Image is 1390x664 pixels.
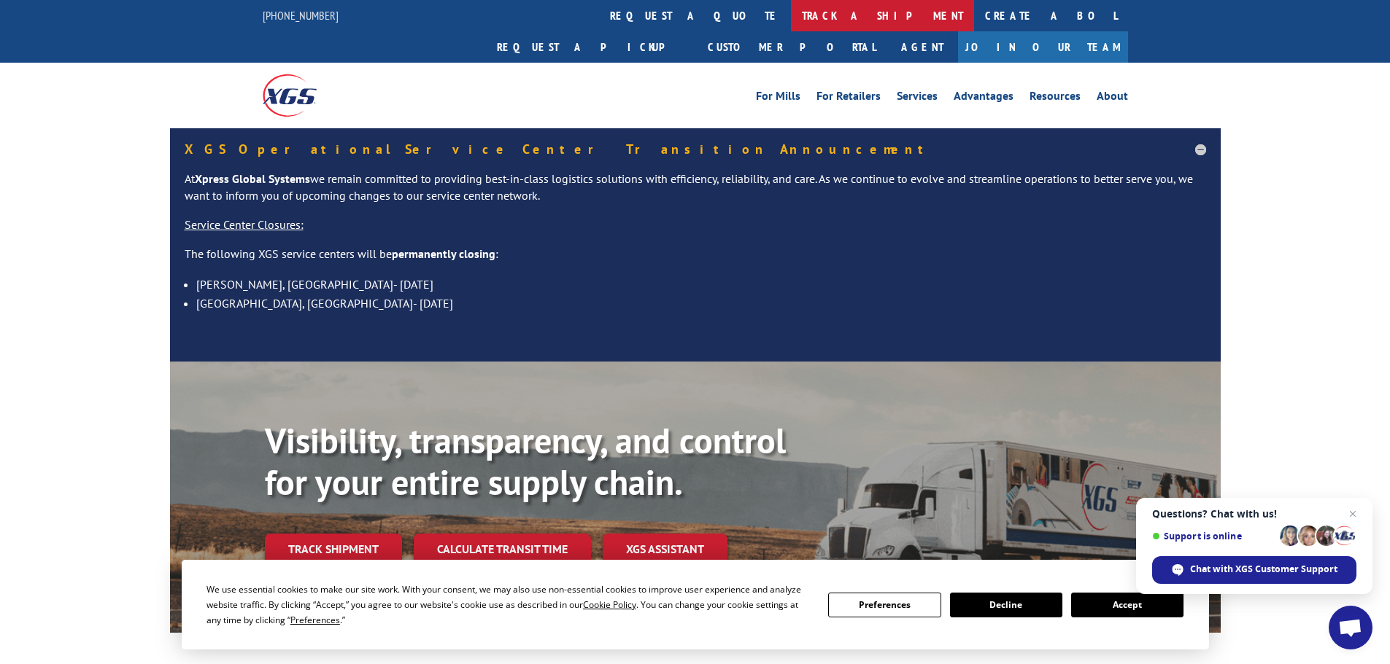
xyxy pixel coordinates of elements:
button: Accept [1071,593,1184,617]
span: Chat with XGS Customer Support [1190,563,1337,576]
h5: XGS Operational Service Center Transition Announcement [185,143,1206,156]
a: [PHONE_NUMBER] [263,8,339,23]
span: Questions? Chat with us! [1152,508,1356,520]
span: Cookie Policy [583,598,636,611]
a: XGS ASSISTANT [603,534,727,565]
a: Services [897,90,938,106]
a: Open chat [1329,606,1372,649]
a: Resources [1030,90,1081,106]
a: For Retailers [816,90,881,106]
a: For Mills [756,90,800,106]
span: Support is online [1152,531,1275,542]
div: We use essential cookies to make our site work. With your consent, we may also use non-essential ... [206,582,811,628]
span: Chat with XGS Customer Support [1152,556,1356,584]
li: [GEOGRAPHIC_DATA], [GEOGRAPHIC_DATA]- [DATE] [196,294,1206,313]
a: Track shipment [265,534,402,564]
b: Visibility, transparency, and control for your entire supply chain. [265,418,786,505]
a: About [1097,90,1128,106]
a: Calculate transit time [414,534,591,565]
div: Cookie Consent Prompt [182,560,1209,649]
a: Request a pickup [486,31,697,63]
li: [PERSON_NAME], [GEOGRAPHIC_DATA]- [DATE] [196,275,1206,294]
strong: Xpress Global Systems [195,171,310,186]
span: Preferences [290,614,340,626]
button: Decline [950,593,1062,617]
u: Service Center Closures: [185,217,304,232]
p: The following XGS service centers will be : [185,246,1206,275]
a: Advantages [954,90,1013,106]
strong: permanently closing [392,246,495,261]
button: Preferences [828,593,941,617]
a: Join Our Team [958,31,1128,63]
p: At we remain committed to providing best-in-class logistics solutions with efficiency, reliabilit... [185,171,1206,217]
a: Customer Portal [697,31,887,63]
a: Agent [887,31,958,63]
